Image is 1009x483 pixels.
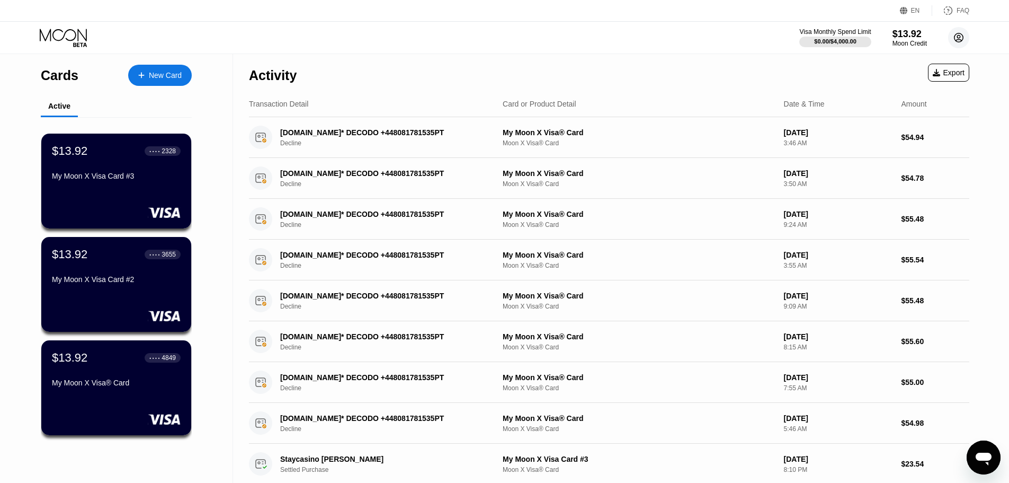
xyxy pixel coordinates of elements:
iframe: Button to launch messaging window [967,441,1001,475]
div: Moon X Visa® Card [503,466,775,473]
div: $54.78 [901,174,969,182]
div: [DATE] [784,455,893,463]
div: My Moon X Visa® Card [503,251,775,259]
div: Decline [280,344,501,351]
div: Activity [249,68,297,83]
div: My Moon X Visa Card #2 [52,275,181,284]
div: $54.98 [901,419,969,427]
div: $0.00 / $4,000.00 [814,38,856,45]
div: FAQ [957,7,969,14]
div: $55.48 [901,296,969,305]
div: [DATE] [784,251,893,259]
div: Decline [280,303,501,310]
div: 2328 [162,147,176,155]
div: Moon Credit [892,40,927,47]
div: $13.92● ● ● ●4849My Moon X Visa® Card [41,340,191,435]
div: My Moon X Visa® Card [52,379,181,387]
div: Moon X Visa® Card [503,344,775,351]
div: Card or Product Detail [503,100,576,108]
div: [DOMAIN_NAME]* DECODO +448081781535PT [280,414,486,423]
div: [DOMAIN_NAME]* DECODO +448081781535PTDeclineMy Moon X Visa® CardMoon X Visa® Card[DATE]5:46 AM$54.98 [249,403,969,444]
div: $13.92 [52,351,87,365]
div: Decline [280,262,501,269]
div: Active [48,102,70,110]
div: 9:09 AM [784,303,893,310]
div: 3:50 AM [784,180,893,188]
div: [DOMAIN_NAME]* DECODO +448081781535PT [280,169,486,178]
div: ● ● ● ● [149,253,160,256]
div: [DOMAIN_NAME]* DECODO +448081781535PT [280,128,486,137]
div: My Moon X Visa® Card [503,373,775,382]
div: 9:24 AM [784,221,893,229]
div: My Moon X Visa® Card [503,292,775,300]
div: ● ● ● ● [149,150,160,153]
div: [DOMAIN_NAME]* DECODO +448081781535PT [280,210,486,218]
div: [DOMAIN_NAME]* DECODO +448081781535PT [280,292,486,300]
div: 3:55 AM [784,262,893,269]
div: Moon X Visa® Card [503,180,775,188]
div: Decline [280,180,501,188]
div: Visa Monthly Spend Limit$0.00/$4,000.00 [799,28,871,47]
div: $13.92● ● ● ●3655My Moon X Visa Card #2 [41,237,191,332]
div: Amount [901,100,926,108]
div: ● ● ● ● [149,356,160,359]
div: Decline [280,221,501,229]
div: $13.92Moon Credit [892,29,927,47]
div: My Moon X Visa® Card [503,210,775,218]
div: My Moon X Visa® Card [503,128,775,137]
div: EN [900,5,932,16]
div: My Moon X Visa Card #3 [52,172,181,180]
div: $13.92 [892,29,927,40]
div: Date & Time [784,100,825,108]
div: Moon X Visa® Card [503,303,775,310]
div: [DATE] [784,414,893,423]
div: [DATE] [784,373,893,382]
div: [DOMAIN_NAME]* DECODO +448081781535PTDeclineMy Moon X Visa® CardMoon X Visa® Card[DATE]9:09 AM$55.48 [249,280,969,321]
div: Moon X Visa® Card [503,139,775,147]
div: [DOMAIN_NAME]* DECODO +448081781535PT [280,332,486,341]
div: Moon X Visa® Card [503,425,775,433]
div: Transaction Detail [249,100,308,108]
div: [DOMAIN_NAME]* DECODO +448081781535PTDeclineMy Moon X Visa® CardMoon X Visa® Card[DATE]7:55 AM$55.00 [249,362,969,403]
div: [DOMAIN_NAME]* DECODO +448081781535PTDeclineMy Moon X Visa® CardMoon X Visa® Card[DATE]9:24 AM$55.48 [249,199,969,240]
div: Moon X Visa® Card [503,262,775,269]
div: Decline [280,425,501,433]
div: Visa Monthly Spend Limit [799,28,871,36]
div: My Moon X Visa Card #3 [503,455,775,463]
div: $13.92 [52,248,87,261]
div: [DATE] [784,210,893,218]
div: [DOMAIN_NAME]* DECODO +448081781535PTDeclineMy Moon X Visa® CardMoon X Visa® Card[DATE]3:50 AM$54.78 [249,158,969,199]
div: $13.92● ● ● ●2328My Moon X Visa Card #3 [41,134,191,229]
div: [DATE] [784,128,893,137]
div: FAQ [932,5,969,16]
div: 5:46 AM [784,425,893,433]
div: My Moon X Visa® Card [503,332,775,341]
div: [DOMAIN_NAME]* DECODO +448081781535PTDeclineMy Moon X Visa® CardMoon X Visa® Card[DATE]8:15 AM$55.60 [249,321,969,362]
div: Staycasino [PERSON_NAME] [280,455,486,463]
div: EN [911,7,920,14]
div: 8:10 PM [784,466,893,473]
div: Settled Purchase [280,466,501,473]
div: 3:46 AM [784,139,893,147]
div: [DOMAIN_NAME]* DECODO +448081781535PTDeclineMy Moon X Visa® CardMoon X Visa® Card[DATE]3:46 AM$54.94 [249,117,969,158]
div: $13.92 [52,144,87,158]
div: $55.54 [901,256,969,264]
div: $55.48 [901,215,969,223]
div: New Card [149,71,182,80]
div: $55.00 [901,378,969,387]
div: 8:15 AM [784,344,893,351]
div: $54.94 [901,133,969,142]
div: Moon X Visa® Card [503,221,775,229]
div: $55.60 [901,337,969,346]
div: [DATE] [784,332,893,341]
div: [DOMAIN_NAME]* DECODO +448081781535PTDeclineMy Moon X Visa® CardMoon X Visa® Card[DATE]3:55 AM$55.54 [249,240,969,280]
div: [DOMAIN_NAME]* DECODO +448081781535PT [280,373,486,382]
div: 3655 [162,251,176,258]
div: [DATE] [784,169,893,178]
div: New Card [128,65,192,86]
div: 4849 [162,354,176,362]
div: $23.54 [901,460,969,468]
div: [DATE] [784,292,893,300]
div: Decline [280,139,501,147]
